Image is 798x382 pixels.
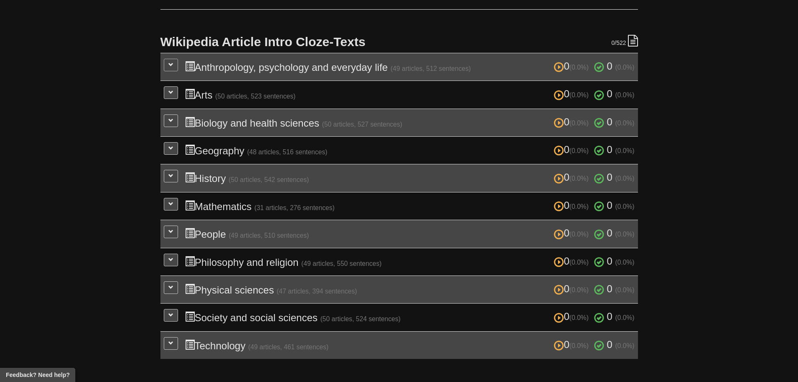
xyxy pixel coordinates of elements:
[615,175,635,182] small: (0.0%)
[569,91,589,99] small: (0.0%)
[607,60,612,72] span: 0
[554,144,591,155] span: 0
[615,91,635,99] small: (0.0%)
[607,255,612,267] span: 0
[248,343,329,351] small: (49 articles, 461 sentences)
[185,117,635,129] h3: Biology and health sciences
[607,311,612,322] span: 0
[607,116,612,127] span: 0
[554,88,591,99] span: 0
[569,342,589,349] small: (0.0%)
[185,144,635,156] h3: Geography
[615,286,635,294] small: (0.0%)
[569,259,589,266] small: (0.0%)
[607,339,612,350] span: 0
[277,288,357,295] small: (47 articles, 394 sentences)
[185,283,635,296] h3: Physical sciences
[554,172,591,183] span: 0
[554,255,591,267] span: 0
[301,260,382,267] small: (49 articles, 550 sentences)
[615,120,635,127] small: (0.0%)
[607,172,612,183] span: 0
[322,121,403,128] small: (50 articles, 527 sentences)
[185,228,635,240] h3: People
[569,147,589,154] small: (0.0%)
[185,311,635,323] h3: Society and social sciences
[247,148,328,156] small: (48 articles, 516 sentences)
[554,311,591,322] span: 0
[615,231,635,238] small: (0.0%)
[569,175,589,182] small: (0.0%)
[320,315,401,322] small: (50 articles, 524 sentences)
[185,172,635,184] h3: History
[615,314,635,321] small: (0.0%)
[185,256,635,268] h3: Philosophy and religion
[229,232,309,239] small: (49 articles, 510 sentences)
[607,88,612,99] span: 0
[554,283,591,294] span: 0
[569,314,589,321] small: (0.0%)
[607,200,612,211] span: 0
[611,39,615,46] span: 0
[160,35,638,49] h2: Wikipedia Article Intro Cloze-Texts
[185,61,635,73] h3: Anthropology, psychology and everyday life
[6,371,70,379] span: Open feedback widget
[554,116,591,127] span: 0
[185,200,635,212] h3: Mathematics
[569,286,589,294] small: (0.0%)
[607,227,612,239] span: 0
[390,65,471,72] small: (49 articles, 512 sentences)
[554,200,591,211] span: 0
[607,283,612,294] span: 0
[569,120,589,127] small: (0.0%)
[607,144,612,155] span: 0
[229,176,309,183] small: (50 articles, 542 sentences)
[554,339,591,350] span: 0
[615,259,635,266] small: (0.0%)
[615,147,635,154] small: (0.0%)
[615,203,635,210] small: (0.0%)
[615,64,635,71] small: (0.0%)
[185,88,635,101] h3: Arts
[185,339,635,351] h3: Technology
[569,203,589,210] small: (0.0%)
[254,204,335,211] small: (31 articles, 276 sentences)
[611,35,638,47] div: /522
[569,231,589,238] small: (0.0%)
[569,64,589,71] small: (0.0%)
[615,342,635,349] small: (0.0%)
[554,227,591,239] span: 0
[215,93,296,100] small: (50 articles, 523 sentences)
[554,60,591,72] span: 0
